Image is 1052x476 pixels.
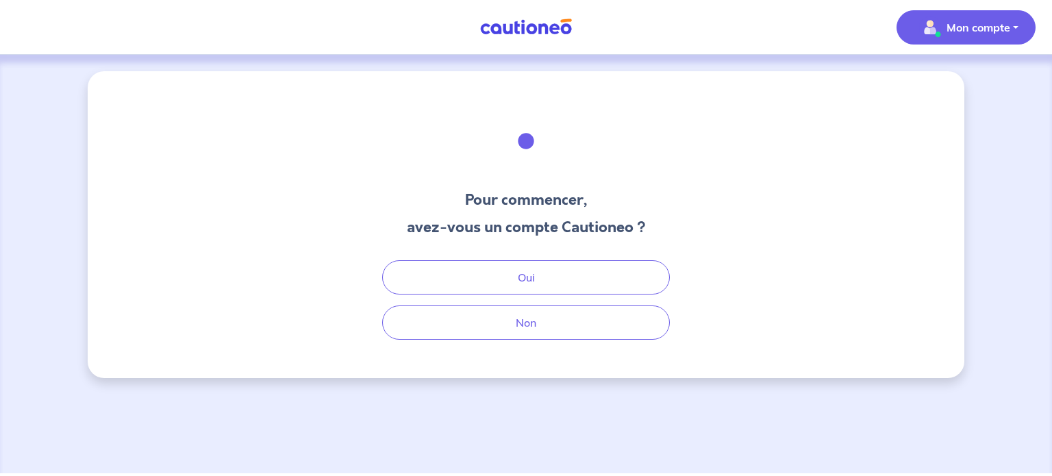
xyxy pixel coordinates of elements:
button: illu_account_valid_menu.svgMon compte [897,10,1036,45]
h3: avez-vous un compte Cautioneo ? [407,216,646,238]
img: Cautioneo [475,18,577,36]
button: Non [382,305,670,340]
h3: Pour commencer, [407,189,646,211]
p: Mon compte [947,19,1010,36]
img: illu_account_valid_menu.svg [919,16,941,38]
img: illu_welcome.svg [489,104,563,178]
button: Oui [382,260,670,295]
